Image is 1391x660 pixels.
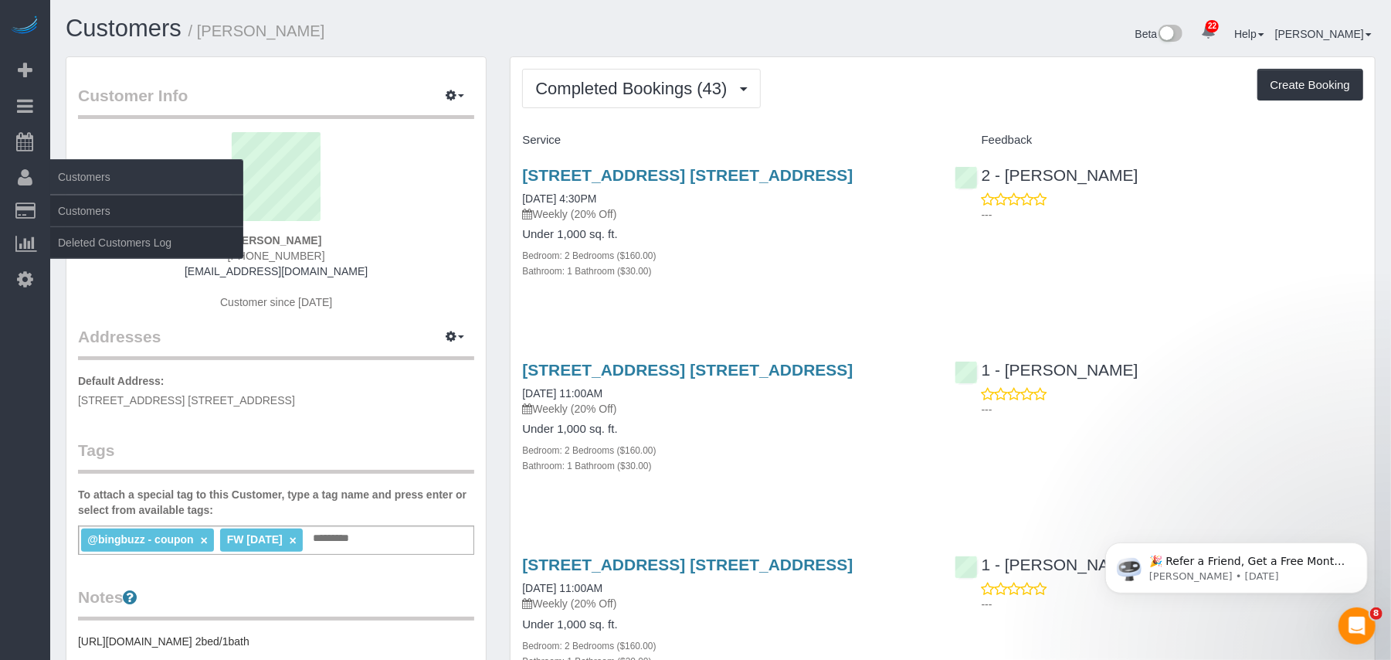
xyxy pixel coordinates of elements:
a: 1 - [PERSON_NAME] [955,361,1138,379]
a: 22 [1193,15,1223,49]
a: × [290,534,297,547]
p: --- [982,402,1363,417]
a: [PERSON_NAME] [1275,28,1372,40]
label: To attach a special tag to this Customer, type a tag name and press enter or select from availabl... [78,487,474,518]
legend: Tags [78,439,474,474]
a: × [201,534,208,547]
iframe: Intercom notifications message [1082,510,1391,618]
a: Help [1234,28,1264,40]
h4: Feedback [955,134,1363,147]
h4: Service [522,134,931,147]
strong: [PERSON_NAME] [231,234,321,247]
label: Default Address: [78,373,165,389]
span: Completed Bookings (43) [535,79,735,98]
span: [PHONE_NUMBER] [228,250,325,262]
p: Weekly (20% Off) [522,206,931,222]
small: Bedroom: 2 Bedrooms ($160.00) [522,641,656,651]
span: [STREET_ADDRESS] [STREET_ADDRESS] [78,394,295,407]
a: [EMAIL_ADDRESS][DOMAIN_NAME] [185,265,368,277]
span: Customer since [DATE] [220,296,332,308]
span: 8 [1370,607,1383,620]
ul: Customers [50,195,243,259]
h4: Under 1,000 sq. ft. [522,618,931,631]
a: 1 - [PERSON_NAME] [955,556,1138,573]
a: Beta [1135,28,1183,40]
a: Customers [50,196,243,226]
a: [DATE] 11:00AM [522,582,602,594]
small: Bathroom: 1 Bathroom ($30.00) [522,461,651,471]
p: Weekly (20% Off) [522,401,931,417]
small: Bathroom: 1 Bathroom ($30.00) [522,266,651,277]
h4: Under 1,000 sq. ft. [522,423,931,436]
button: Create Booking [1257,69,1363,101]
small: Bedroom: 2 Bedrooms ($160.00) [522,250,656,261]
a: 2 - [PERSON_NAME] [955,166,1138,184]
pre: [URL][DOMAIN_NAME] 2bed/1bath [78,634,474,649]
span: FW [DATE] [227,533,283,546]
a: [DATE] 11:00AM [522,387,602,400]
legend: Customer Info [78,84,474,119]
button: Completed Bookings (43) [522,69,760,108]
small: / [PERSON_NAME] [188,22,325,39]
a: [STREET_ADDRESS] [STREET_ADDRESS] [522,361,853,379]
a: [STREET_ADDRESS] [STREET_ADDRESS] [522,166,853,184]
p: --- [982,597,1363,612]
p: Weekly (20% Off) [522,596,931,611]
img: Automaid Logo [9,15,40,37]
span: @bingbuzz - coupon [87,533,193,546]
a: [STREET_ADDRESS] [STREET_ADDRESS] [522,556,853,573]
span: Customers [50,159,243,195]
small: Bedroom: 2 Bedrooms ($160.00) [522,445,656,456]
a: Deleted Customers Log [50,227,243,258]
a: [DATE] 4:30PM [522,192,596,205]
span: 22 [1206,20,1219,32]
iframe: Intercom live chat [1338,607,1376,645]
h4: Under 1,000 sq. ft. [522,228,931,241]
img: New interface [1157,25,1182,45]
legend: Notes [78,586,474,621]
a: Customers [66,15,182,42]
p: --- [982,207,1363,223]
